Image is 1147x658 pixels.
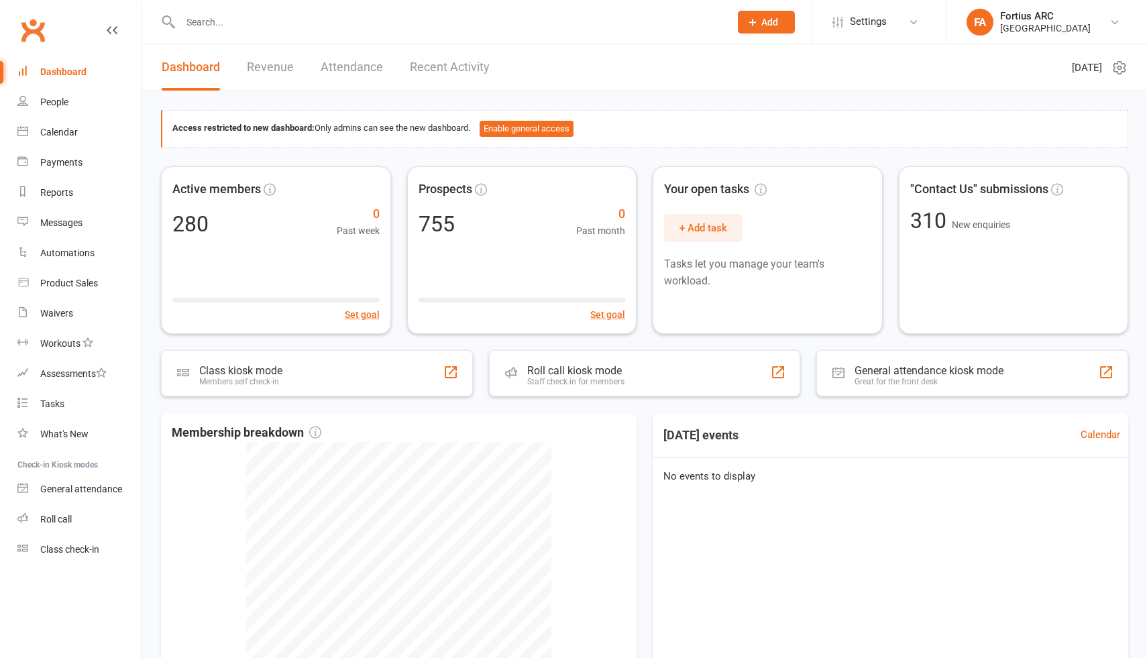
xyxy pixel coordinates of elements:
[199,377,282,386] div: Members self check-in
[17,329,142,359] a: Workouts
[952,219,1010,230] span: New enquiries
[1081,427,1120,443] a: Calendar
[40,398,64,409] div: Tasks
[40,217,83,228] div: Messages
[647,457,1134,495] div: No events to display
[480,121,573,137] button: Enable general access
[17,238,142,268] a: Automations
[855,377,1003,386] div: Great for the front desk
[321,44,383,91] a: Attendance
[17,389,142,419] a: Tasks
[17,474,142,504] a: General attendance kiosk mode
[664,256,871,290] p: Tasks let you manage your team's workload.
[40,368,107,379] div: Assessments
[664,180,767,199] span: Your open tasks
[738,11,795,34] button: Add
[40,514,72,525] div: Roll call
[967,9,993,36] div: FA
[17,359,142,389] a: Assessments
[345,307,380,322] button: Set goal
[172,213,209,235] div: 280
[17,57,142,87] a: Dashboard
[40,187,73,198] div: Reports
[40,66,87,77] div: Dashboard
[590,307,625,322] button: Set goal
[1000,10,1091,22] div: Fortius ARC
[199,364,282,377] div: Class kiosk mode
[40,157,83,168] div: Payments
[16,13,50,47] a: Clubworx
[17,178,142,208] a: Reports
[1072,60,1102,76] span: [DATE]
[664,214,743,242] button: + Add task
[17,419,142,449] a: What's New
[172,121,1117,137] div: Only admins can see the new dashboard.
[40,484,122,494] div: General attendance
[419,213,455,235] div: 755
[419,180,472,199] span: Prospects
[40,97,68,107] div: People
[40,278,98,288] div: Product Sales
[172,123,315,133] strong: Access restricted to new dashboard:
[40,338,80,349] div: Workouts
[337,205,380,224] span: 0
[40,308,73,319] div: Waivers
[576,223,625,238] span: Past month
[910,180,1048,199] span: "Contact Us" submissions
[172,423,321,443] span: Membership breakdown
[17,117,142,148] a: Calendar
[850,7,887,37] span: Settings
[337,223,380,238] span: Past week
[17,298,142,329] a: Waivers
[17,268,142,298] a: Product Sales
[40,127,78,138] div: Calendar
[17,87,142,117] a: People
[17,208,142,238] a: Messages
[653,423,749,447] h3: [DATE] events
[172,180,261,199] span: Active members
[40,248,95,258] div: Automations
[40,429,89,439] div: What's New
[1000,22,1091,34] div: [GEOGRAPHIC_DATA]
[855,364,1003,377] div: General attendance kiosk mode
[910,208,952,233] span: 310
[162,44,220,91] a: Dashboard
[410,44,490,91] a: Recent Activity
[176,13,720,32] input: Search...
[40,544,99,555] div: Class check-in
[247,44,294,91] a: Revenue
[761,17,778,28] span: Add
[17,148,142,178] a: Payments
[17,504,142,535] a: Roll call
[527,364,624,377] div: Roll call kiosk mode
[527,377,624,386] div: Staff check-in for members
[17,535,142,565] a: Class kiosk mode
[576,205,625,224] span: 0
